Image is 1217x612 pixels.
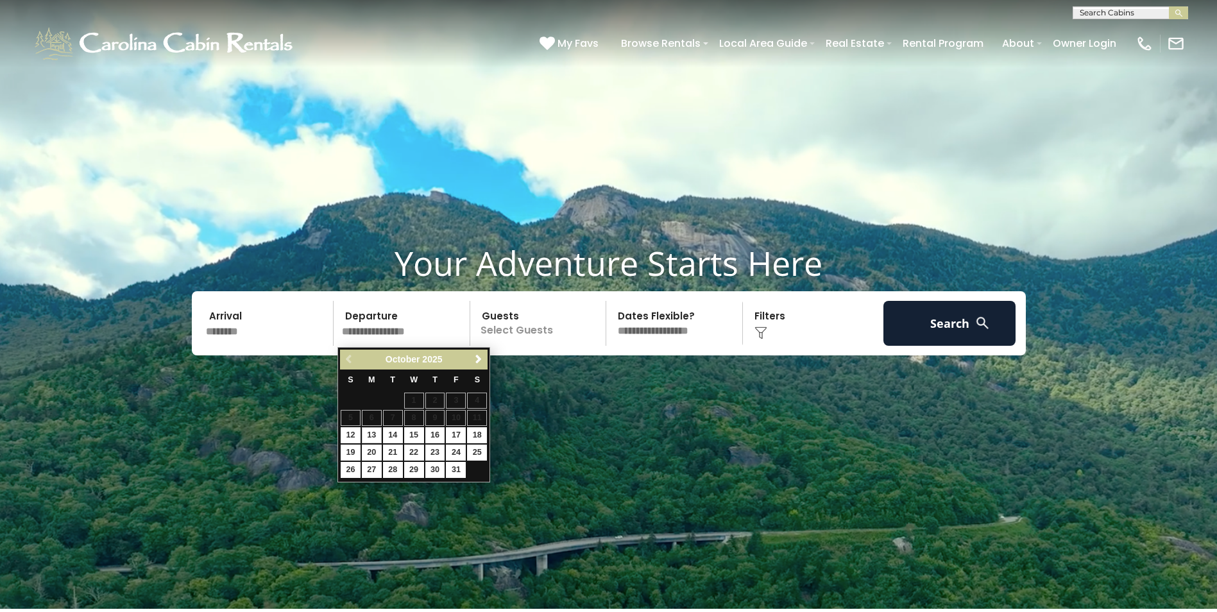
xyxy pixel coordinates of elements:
[368,375,375,384] span: Monday
[883,301,1016,346] button: Search
[432,375,438,384] span: Thursday
[341,462,361,478] a: 26
[386,354,420,364] span: October
[615,32,707,55] a: Browse Rentals
[446,427,466,443] a: 17
[10,243,1207,283] h1: Your Adventure Starts Here
[383,445,403,461] a: 21
[454,375,459,384] span: Friday
[446,445,466,461] a: 24
[362,445,382,461] a: 20
[390,375,395,384] span: Tuesday
[470,352,486,368] a: Next
[362,462,382,478] a: 27
[341,427,361,443] a: 12
[754,327,767,339] img: filter--v1.png
[32,24,298,63] img: White-1-1-2.png
[467,445,487,461] a: 25
[819,32,890,55] a: Real Estate
[404,427,424,443] a: 15
[446,462,466,478] a: 31
[974,315,991,331] img: search-regular-white.png
[557,35,599,51] span: My Favs
[383,427,403,443] a: 14
[425,445,445,461] a: 23
[422,354,442,364] span: 2025
[540,35,602,52] a: My Favs
[1046,32,1123,55] a: Owner Login
[1167,35,1185,53] img: mail-regular-white.png
[425,462,445,478] a: 30
[404,462,424,478] a: 29
[425,427,445,443] a: 16
[475,375,480,384] span: Saturday
[467,427,487,443] a: 18
[1136,35,1153,53] img: phone-regular-white.png
[410,375,418,384] span: Wednesday
[713,32,813,55] a: Local Area Guide
[473,354,484,364] span: Next
[404,445,424,461] a: 22
[996,32,1041,55] a: About
[896,32,990,55] a: Rental Program
[383,462,403,478] a: 28
[348,375,353,384] span: Sunday
[362,427,382,443] a: 13
[341,445,361,461] a: 19
[474,301,606,346] p: Select Guests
